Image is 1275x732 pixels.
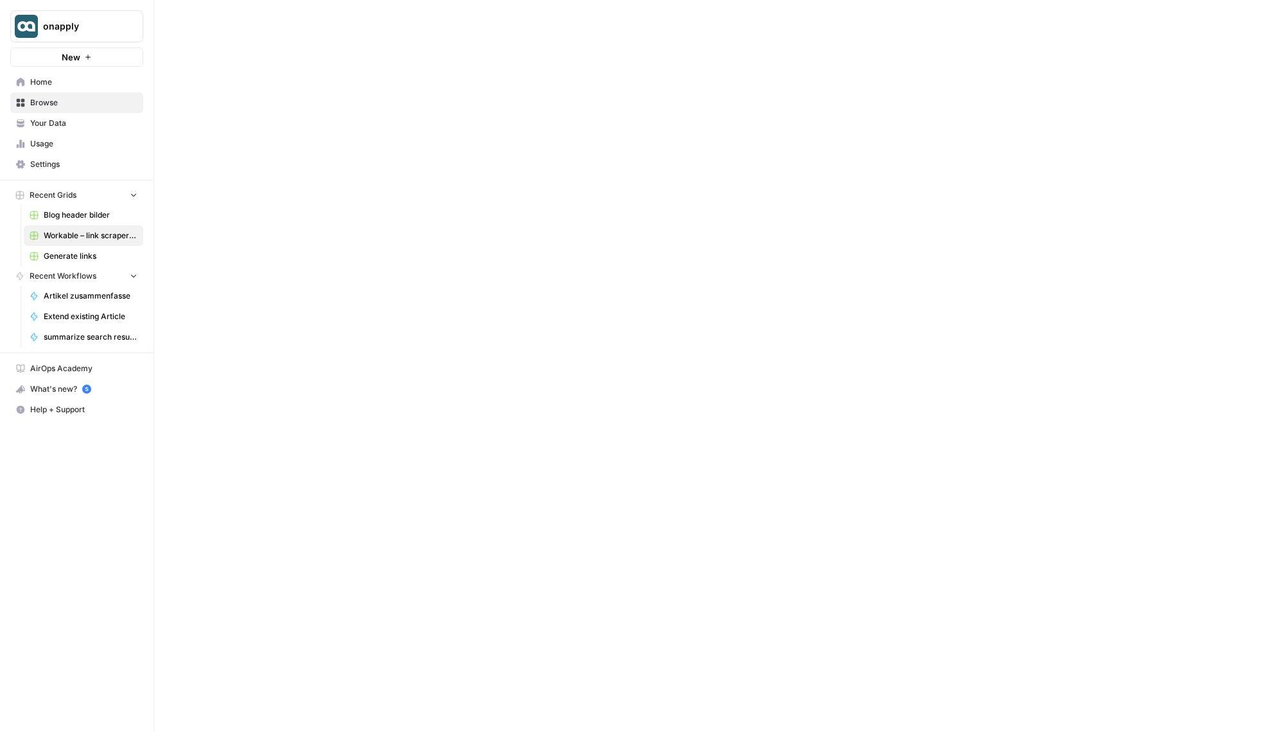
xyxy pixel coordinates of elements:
[10,379,143,399] button: What's new? 5
[44,250,137,262] span: Generate links
[44,290,137,302] span: Artikel zusammenfasse
[82,385,91,394] a: 5
[24,327,143,347] a: summarize search results
[15,15,38,38] img: onapply Logo
[30,138,137,150] span: Usage
[10,48,143,67] button: New
[24,205,143,225] a: Blog header bilder
[10,113,143,134] a: Your Data
[10,266,143,286] button: Recent Workflows
[30,404,137,415] span: Help + Support
[10,10,143,42] button: Workspace: onapply
[10,358,143,379] a: AirOps Academy
[30,189,76,201] span: Recent Grids
[44,311,137,322] span: Extend existing Article
[44,209,137,221] span: Blog header bilder
[43,20,121,33] span: onapply
[10,134,143,154] a: Usage
[24,246,143,266] a: Generate links
[10,92,143,113] a: Browse
[10,72,143,92] a: Home
[30,76,137,88] span: Home
[24,286,143,306] a: Artikel zusammenfasse
[30,270,96,282] span: Recent Workflows
[11,379,143,399] div: What's new?
[44,331,137,343] span: summarize search results
[30,118,137,129] span: Your Data
[62,51,80,64] span: New
[30,159,137,170] span: Settings
[30,363,137,374] span: AirOps Academy
[24,225,143,246] a: Workable – link scraper Grid
[44,230,137,241] span: Workable – link scraper Grid
[85,386,88,392] text: 5
[10,399,143,420] button: Help + Support
[10,154,143,175] a: Settings
[24,306,143,327] a: Extend existing Article
[10,186,143,205] button: Recent Grids
[30,97,137,109] span: Browse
